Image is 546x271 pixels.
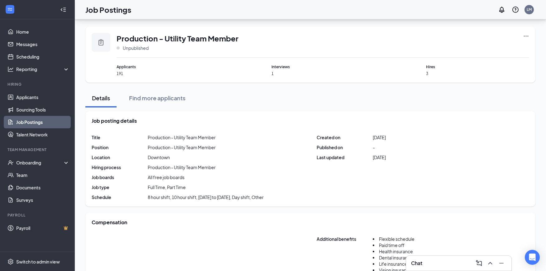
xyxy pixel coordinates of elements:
span: Location [92,154,148,160]
svg: WorkstreamLogo [7,6,13,12]
div: Switch to admin view [16,259,60,265]
svg: Ellipses [523,33,529,39]
svg: ComposeMessage [475,259,483,267]
a: Messages [16,38,69,50]
a: Talent Network [16,128,69,141]
div: Details [92,94,110,102]
button: ChevronUp [485,258,495,268]
div: Hiring [7,82,68,87]
span: Published on [317,144,373,150]
svg: Minimize [498,259,505,267]
div: Open Intercom Messenger [525,250,540,265]
span: - [373,144,375,150]
span: 8 hour shift, 10 hour shift, [DATE] to [DATE], Day shift, Other [148,194,264,200]
div: Payroll [7,212,68,218]
a: Surveys [16,194,69,206]
div: Production - Utility Team Member [148,144,216,150]
span: Last updated [317,154,373,160]
a: Team [16,169,69,181]
button: Minimize [496,258,506,268]
span: Position [92,144,148,150]
a: Job Postings [16,116,69,128]
a: Sourcing Tools [16,103,69,116]
span: Title [92,134,148,140]
span: Schedule [92,194,148,200]
span: Life insurance [379,261,407,267]
h3: Chat [411,260,422,267]
a: Scheduling [16,50,69,63]
svg: Analysis [7,66,14,72]
svg: UserCheck [7,159,14,166]
span: [DATE] [373,154,386,160]
svg: QuestionInfo [512,6,519,13]
span: Health insurance [379,249,413,254]
span: Hires [426,64,529,70]
span: Paid time off [379,242,405,248]
svg: Settings [7,259,14,265]
span: 191 [117,71,220,76]
span: Interviews [271,64,375,70]
span: 1 [271,71,375,76]
svg: Collapse [60,7,66,13]
span: [DATE] [373,134,386,140]
div: Onboarding [16,159,64,166]
span: Job posting details [92,117,137,124]
svg: Clipboard [97,39,105,46]
span: Dental insurance [379,255,413,260]
h1: Job Postings [85,4,131,15]
svg: Notifications [498,6,505,13]
span: Created on [317,134,373,140]
span: Job type [92,184,148,190]
div: LM [527,7,532,12]
span: Full Time, Part Time [148,184,186,190]
span: Unpublished [123,45,149,51]
div: Team Management [7,147,68,152]
a: Applicants [16,91,69,103]
span: Production - Utility Team Member [148,134,216,140]
span: Applicants [117,64,220,70]
span: 3 [426,71,529,76]
div: Find more applicants [129,94,185,102]
span: Flexible schedule [379,236,414,242]
a: PayrollCrown [16,222,69,234]
span: Downtown [148,154,170,160]
span: Compensation [92,219,127,226]
button: ComposeMessage [474,258,484,268]
span: Production - Utility Team Member [117,33,238,44]
a: Documents [16,181,69,194]
svg: ChevronUp [486,259,494,267]
div: Production - Utility Team Member [148,164,216,170]
span: All free job boards [148,174,184,180]
a: Home [16,26,69,38]
div: Reporting [16,66,70,72]
span: Job boards [92,174,148,180]
span: Hiring process [92,164,148,170]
